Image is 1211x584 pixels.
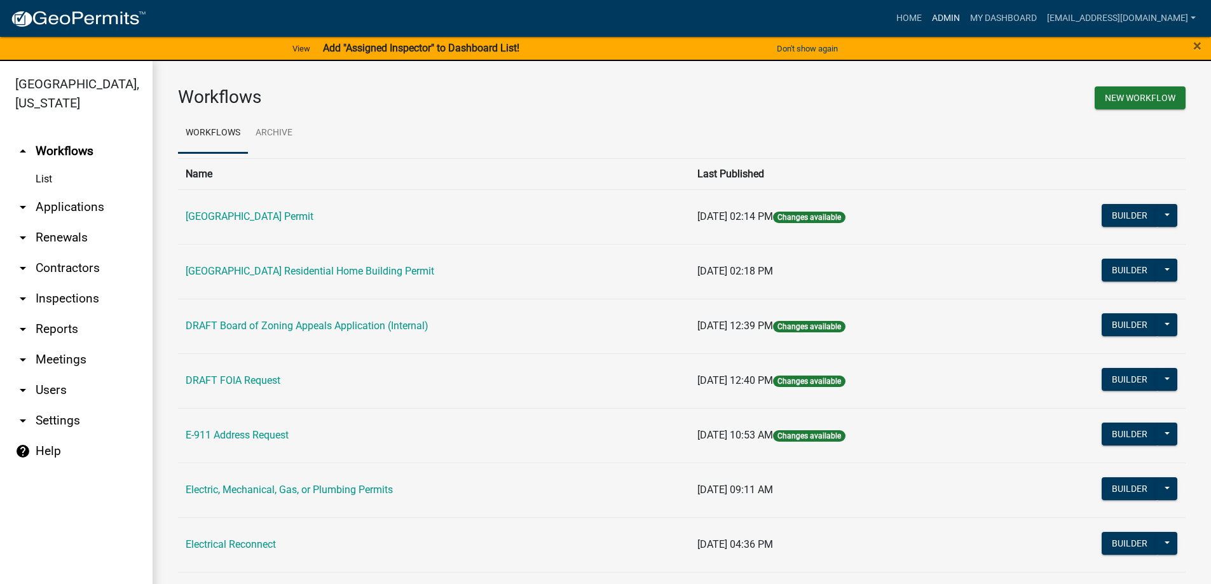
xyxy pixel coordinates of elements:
span: [DATE] 02:18 PM [697,265,773,277]
button: Don't show again [772,38,843,59]
i: help [15,444,31,459]
span: × [1193,37,1201,55]
a: E-911 Address Request [186,429,289,441]
button: Builder [1102,368,1158,391]
a: Admin [927,6,965,31]
span: [DATE] 12:40 PM [697,374,773,386]
span: [DATE] 12:39 PM [697,320,773,332]
a: DRAFT FOIA Request [186,374,280,386]
button: New Workflow [1095,86,1186,109]
button: Builder [1102,204,1158,227]
button: Builder [1102,259,1158,282]
span: Changes available [773,212,845,223]
a: View [287,38,315,59]
a: [GEOGRAPHIC_DATA] Residential Home Building Permit [186,265,434,277]
a: Electric, Mechanical, Gas, or Plumbing Permits [186,484,393,496]
h3: Workflows [178,86,673,108]
a: Electrical Reconnect [186,538,276,550]
a: [EMAIL_ADDRESS][DOMAIN_NAME] [1042,6,1201,31]
i: arrow_drop_down [15,261,31,276]
span: [DATE] 10:53 AM [697,429,773,441]
strong: Add "Assigned Inspector" to Dashboard List! [323,42,519,54]
i: arrow_drop_up [15,144,31,159]
i: arrow_drop_down [15,291,31,306]
i: arrow_drop_down [15,413,31,428]
a: Home [891,6,927,31]
th: Name [178,158,690,189]
button: Builder [1102,532,1158,555]
span: [DATE] 02:14 PM [697,210,773,222]
a: Archive [248,113,300,154]
a: [GEOGRAPHIC_DATA] Permit [186,210,313,222]
span: [DATE] 09:11 AM [697,484,773,496]
i: arrow_drop_down [15,383,31,398]
a: My Dashboard [965,6,1042,31]
a: Workflows [178,113,248,154]
button: Builder [1102,477,1158,500]
button: Builder [1102,313,1158,336]
span: Changes available [773,321,845,332]
a: DRAFT Board of Zoning Appeals Application (Internal) [186,320,428,332]
i: arrow_drop_down [15,322,31,337]
i: arrow_drop_down [15,200,31,215]
button: Close [1193,38,1201,53]
i: arrow_drop_down [15,352,31,367]
span: Changes available [773,376,845,387]
button: Builder [1102,423,1158,445]
i: arrow_drop_down [15,230,31,245]
span: [DATE] 04:36 PM [697,538,773,550]
th: Last Published [690,158,1007,189]
span: Changes available [773,430,845,442]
